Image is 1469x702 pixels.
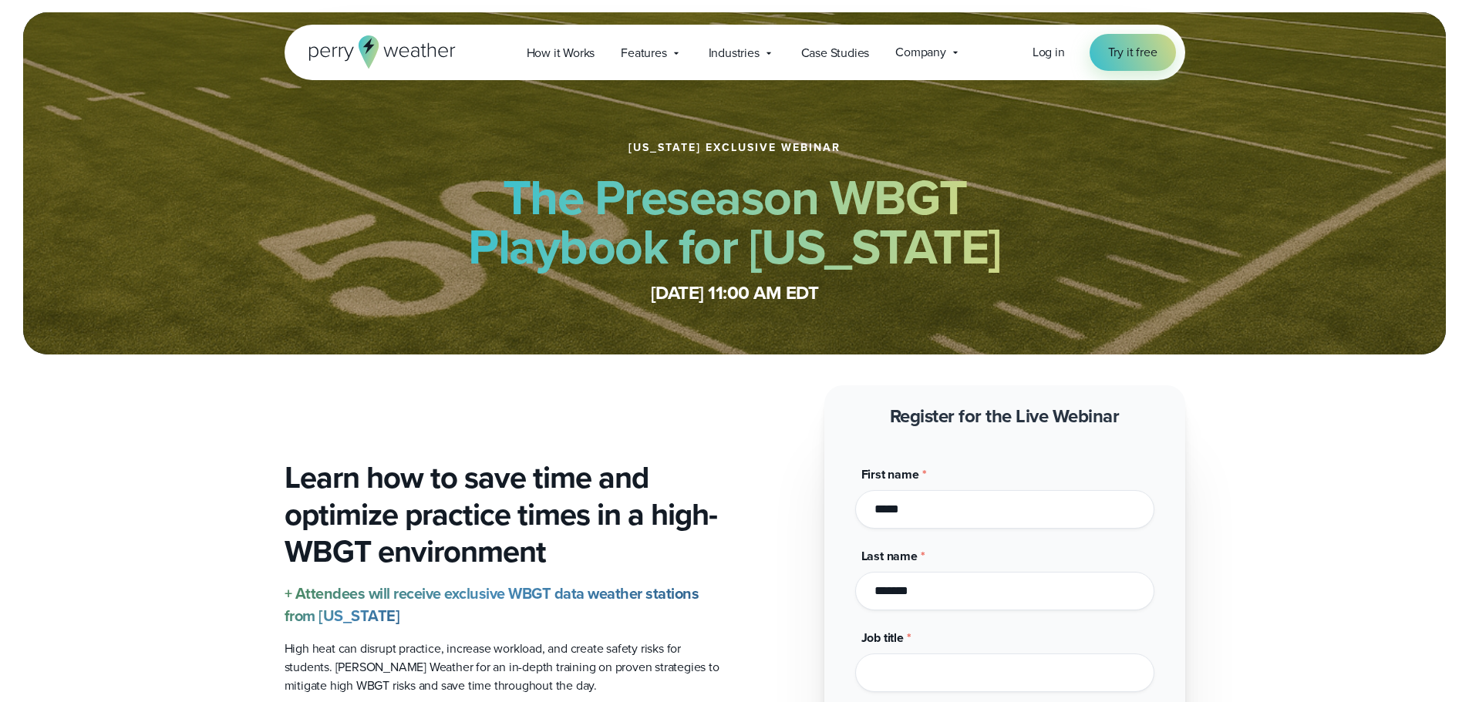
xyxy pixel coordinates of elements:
h1: [US_STATE] Exclusive Webinar [628,142,841,154]
strong: The Preseason WBGT Playbook for [US_STATE] [468,161,1001,283]
a: Try it free [1090,34,1176,71]
a: How it Works [514,37,608,69]
a: Case Studies [788,37,883,69]
p: High heat can disrupt practice, increase workload, and create safety risks for students. [PERSON_... [285,640,723,695]
h3: Learn how to save time and optimize practice times in a high-WBGT environment [285,459,723,570]
strong: [DATE] 11:00 AM EDT [651,279,819,307]
strong: + Attendees will receive exclusive WBGT data weather stations from [US_STATE] [285,582,699,627]
span: Try it free [1108,43,1157,62]
span: Case Studies [801,44,870,62]
span: Features [621,44,666,62]
span: Company [895,43,946,62]
a: Log in [1033,43,1065,62]
span: Last name [861,547,918,565]
span: How it Works [527,44,595,62]
span: Industries [709,44,760,62]
span: First name [861,465,919,483]
span: Job title [861,629,904,647]
strong: Register for the Live Webinar [890,402,1120,430]
span: Log in [1033,43,1065,61]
